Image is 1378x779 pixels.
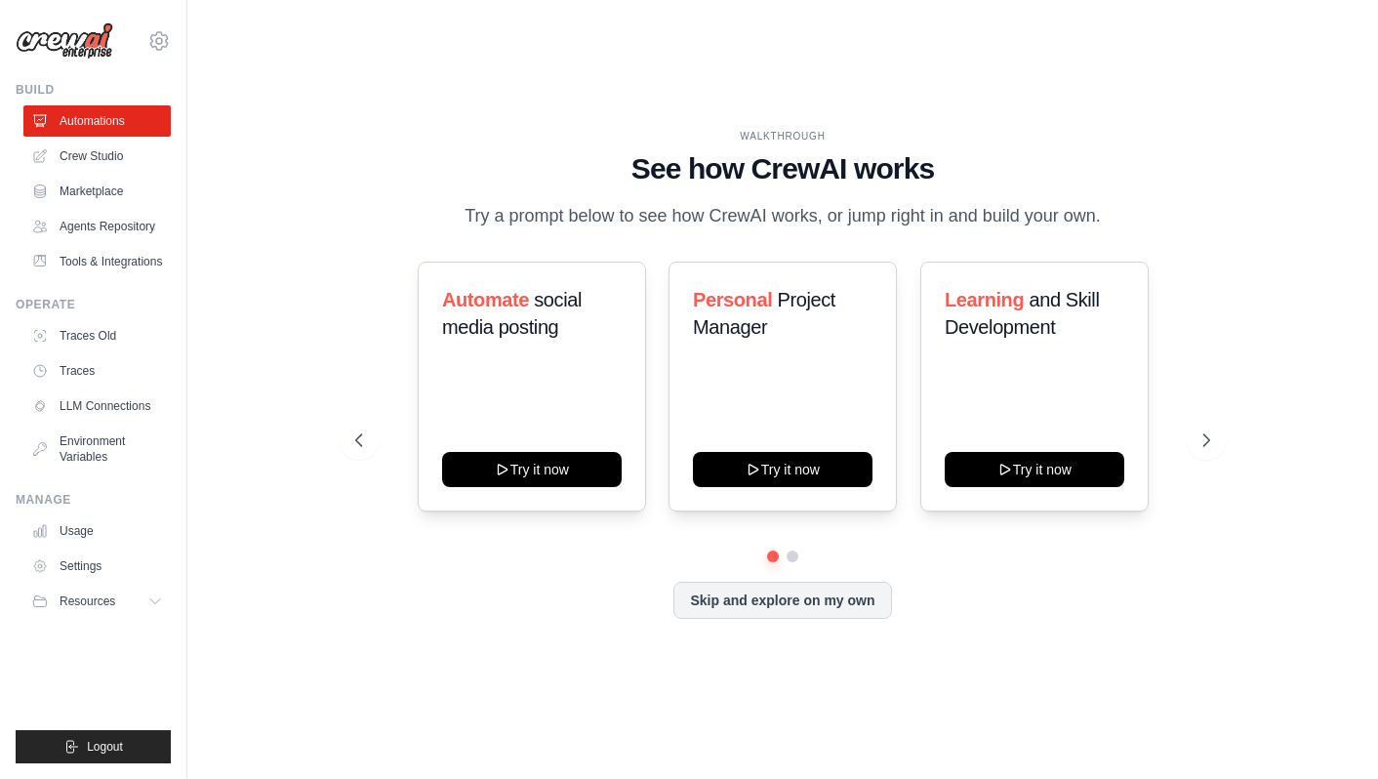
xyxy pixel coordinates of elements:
[60,594,115,609] span: Resources
[455,202,1111,230] p: Try a prompt below to see how CrewAI works, or jump right in and build your own.
[16,492,171,508] div: Manage
[355,151,1211,186] h1: See how CrewAI works
[23,246,171,277] a: Tools & Integrations
[442,289,582,338] span: social media posting
[23,586,171,617] button: Resources
[23,176,171,207] a: Marketplace
[16,297,171,312] div: Operate
[693,452,872,487] button: Try it now
[945,289,1024,310] span: Learning
[945,289,1099,338] span: and Skill Development
[23,426,171,472] a: Environment Variables
[945,452,1124,487] button: Try it now
[23,105,171,137] a: Automations
[693,289,772,310] span: Personal
[23,141,171,172] a: Crew Studio
[23,515,171,547] a: Usage
[16,730,171,763] button: Logout
[16,22,113,60] img: Logo
[673,582,891,619] button: Skip and explore on my own
[442,289,529,310] span: Automate
[23,320,171,351] a: Traces Old
[23,390,171,422] a: LLM Connections
[355,129,1211,143] div: WALKTHROUGH
[23,355,171,387] a: Traces
[16,82,171,98] div: Build
[23,211,171,242] a: Agents Repository
[87,739,123,755] span: Logout
[442,452,622,487] button: Try it now
[1280,685,1378,779] iframe: Chat Widget
[23,551,171,582] a: Settings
